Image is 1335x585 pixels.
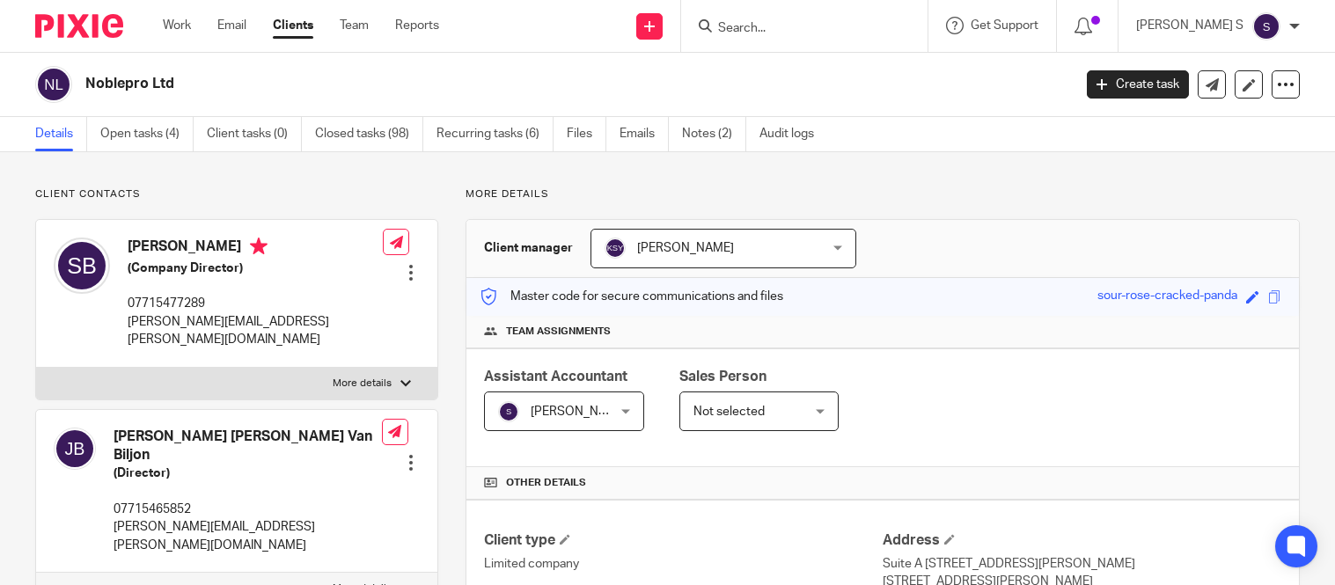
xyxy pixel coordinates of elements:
[1136,17,1243,34] p: [PERSON_NAME] S
[637,242,734,254] span: [PERSON_NAME]
[567,117,606,151] a: Files
[883,531,1281,550] h4: Address
[620,117,669,151] a: Emails
[484,369,627,384] span: Assistant Accountant
[35,14,123,38] img: Pixie
[114,428,382,465] h4: [PERSON_NAME] [PERSON_NAME] Van Biljon
[693,406,765,418] span: Not selected
[128,313,383,349] p: [PERSON_NAME][EMAIL_ADDRESS][PERSON_NAME][DOMAIN_NAME]
[250,238,268,255] i: Primary
[498,401,519,422] img: svg%3E
[531,406,638,418] span: [PERSON_NAME] S
[114,518,382,554] p: [PERSON_NAME][EMAIL_ADDRESS][PERSON_NAME][DOMAIN_NAME]
[315,117,423,151] a: Closed tasks (98)
[35,117,87,151] a: Details
[85,75,865,93] h2: Noblepro Ltd
[506,476,586,490] span: Other details
[883,555,1281,573] p: Suite A [STREET_ADDRESS][PERSON_NAME]
[128,260,383,277] h5: (Company Director)
[273,17,313,34] a: Clients
[35,187,438,201] p: Client contacts
[395,17,439,34] a: Reports
[128,238,383,260] h4: [PERSON_NAME]
[480,288,783,305] p: Master code for secure communications and files
[682,117,746,151] a: Notes (2)
[484,239,573,257] h3: Client manager
[128,295,383,312] p: 07715477289
[466,187,1300,201] p: More details
[114,501,382,518] p: 07715465852
[54,238,110,294] img: svg%3E
[100,117,194,151] a: Open tasks (4)
[35,66,72,103] img: svg%3E
[484,531,883,550] h4: Client type
[759,117,827,151] a: Audit logs
[340,17,369,34] a: Team
[1252,12,1280,40] img: svg%3E
[605,238,626,259] img: svg%3E
[217,17,246,34] a: Email
[484,555,883,573] p: Limited company
[716,21,875,37] input: Search
[971,19,1038,32] span: Get Support
[679,369,767,384] span: Sales Person
[1087,70,1189,99] a: Create task
[333,377,392,391] p: More details
[54,428,96,470] img: svg%3E
[1097,287,1237,307] div: sour-rose-cracked-panda
[506,325,611,339] span: Team assignments
[207,117,302,151] a: Client tasks (0)
[114,464,382,482] h5: (Director)
[163,17,191,34] a: Work
[436,117,554,151] a: Recurring tasks (6)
